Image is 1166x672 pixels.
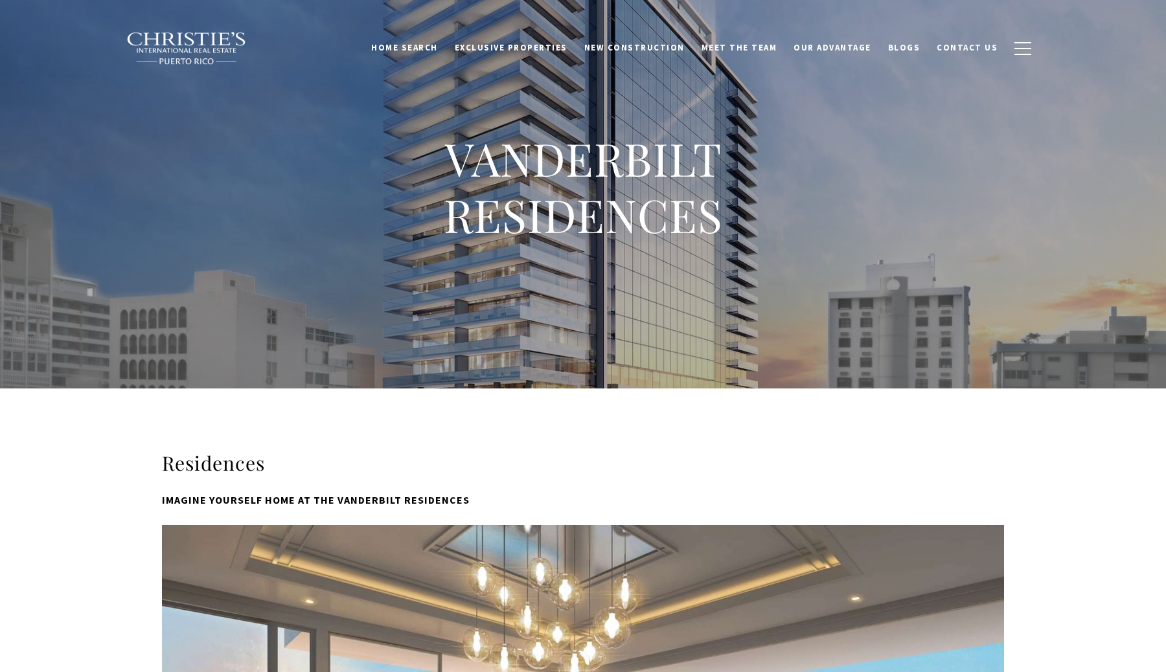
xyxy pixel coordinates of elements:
[794,42,871,53] span: Our Advantage
[162,451,1004,476] h3: Residences
[576,36,693,60] a: New Construction
[888,42,920,53] span: Blogs
[785,36,880,60] a: Our Advantage
[126,32,247,65] img: Christie's International Real Estate black text logo
[693,36,786,60] a: Meet the Team
[324,130,842,243] h1: VANDERBILT RESIDENCES
[363,36,446,60] a: Home Search
[455,42,567,53] span: Exclusive Properties
[162,493,470,506] strong: IMAGINE YOURSELF HOME AT THE VANDERBILT RESIDENCES
[584,42,685,53] span: New Construction
[880,36,929,60] a: Blogs
[937,42,998,53] span: Contact Us
[446,36,576,60] a: Exclusive Properties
